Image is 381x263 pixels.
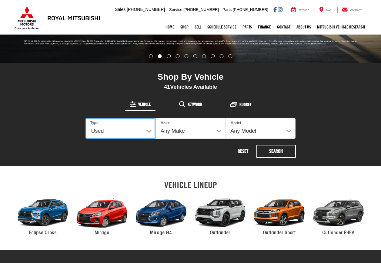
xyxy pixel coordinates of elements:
span: Eclipse Cross [29,231,57,235]
span: Outlander [210,231,230,235]
div: 2024 Mitsubishi Mirage G4 [132,193,191,233]
h2: VEHICLE LINEUP [13,180,368,190]
a: Contact [274,19,293,35]
span: Sales [115,7,125,12]
button: Search [256,145,296,158]
a: About Us [293,19,314,35]
span: Mirage [95,231,109,235]
a: Sell [192,19,204,35]
div: 2024 Mitsubishi Outlander [191,193,250,233]
a: Finance [255,19,274,35]
li: Go to slide number 7. [202,54,206,58]
a: Shop [177,19,192,35]
div: 2024 Mitsubishi Eclipse Cross [13,193,72,233]
span: Service [169,7,182,12]
span: Mirage G4 [150,231,172,235]
a: Instagram: Click to visit our Instagram page [278,7,282,12]
a: Home [162,19,177,35]
span: Vehicle [138,102,151,106]
button: Reset [231,145,255,158]
a: Service [287,7,314,13]
span: Service [299,9,309,12]
a: 2024 Mitsubishi Outlander Outlander [191,193,250,237]
a: Schedule Service: Opens in a new tab [204,19,239,35]
span: [PHONE_NUMBER] [183,7,219,12]
label: Model [230,121,241,126]
li: Go to slide number 4. [176,54,180,58]
div: Shop By Vehicle [85,72,296,84]
label: Make [161,121,170,126]
li: Go to slide number 6. [193,54,197,58]
li: Go to slide number 10. [228,54,232,58]
li: Go to slide number 5. [185,54,189,58]
span: Outlander PHEV [322,231,354,235]
span: Budget [239,102,251,107]
li: Go to slide number 9. [219,54,223,58]
div: Vehicles Available [85,84,296,90]
div: 2024 Mitsubishi Mirage [72,193,132,233]
div: 2024 Mitsubishi Outlander Sport [250,193,309,233]
a: Map [315,7,336,13]
span: [PHONE_NUMBER] [233,7,268,12]
a: 2024 Mitsubishi Eclipse Cross Eclipse Cross [13,193,72,237]
li: Go to slide number 1. [149,54,153,58]
a: 2024 Mitsubishi Outlander Sport Outlander Sport [250,193,309,237]
span: 41 [164,84,170,90]
span: Outlander Sport [263,231,296,235]
li: Go to slide number 2. [158,54,162,58]
label: Type [90,120,99,125]
a: Mitsubishi Vehicle Research [314,19,368,35]
span: Map [326,9,331,12]
a: 2024 Mitsubishi Outlander PHEV Outlander PHEV [309,193,368,237]
li: Go to slide number 8. [211,54,215,58]
li: Go to slide number 3. [167,54,171,58]
span: Parts [222,7,232,12]
img: Mitsubishi [13,6,41,30]
a: 2024 Mitsubishi Mirage G4 Mirage G4 [132,193,191,237]
a: 2024 Mitsubishi Mirage Mirage [72,193,132,237]
a: Facebook: Click to visit our Facebook page [273,7,277,12]
a: Parts: Opens in a new tab [239,19,255,35]
div: 2024 Mitsubishi Outlander PHEV [309,193,368,233]
span: [PHONE_NUMBER] [127,7,165,12]
a: Contact [337,7,366,13]
span: Contact [350,9,362,12]
h3: Royal Mitsubishi [47,15,100,21]
span: Keyword [188,102,202,106]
